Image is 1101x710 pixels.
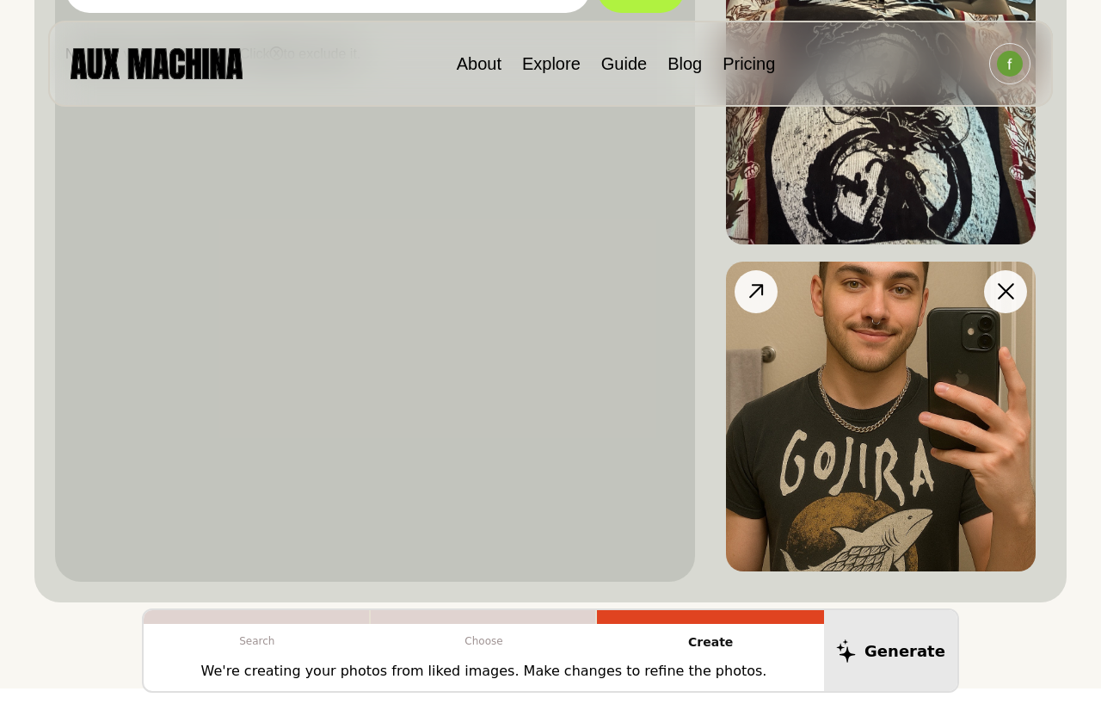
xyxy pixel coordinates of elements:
[601,54,647,73] a: Guide
[522,54,581,73] a: Explore
[144,624,371,658] p: Search
[723,54,775,73] a: Pricing
[997,51,1023,77] img: Avatar
[201,661,767,682] p: We're creating your photos from liked images. Make changes to refine the photos.
[667,54,702,73] a: Blog
[71,48,243,78] img: AUX MACHINA
[597,624,824,661] p: Create
[457,54,501,73] a: About
[726,262,1036,571] img: Image
[824,610,957,691] button: Generate
[371,624,598,658] p: Choose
